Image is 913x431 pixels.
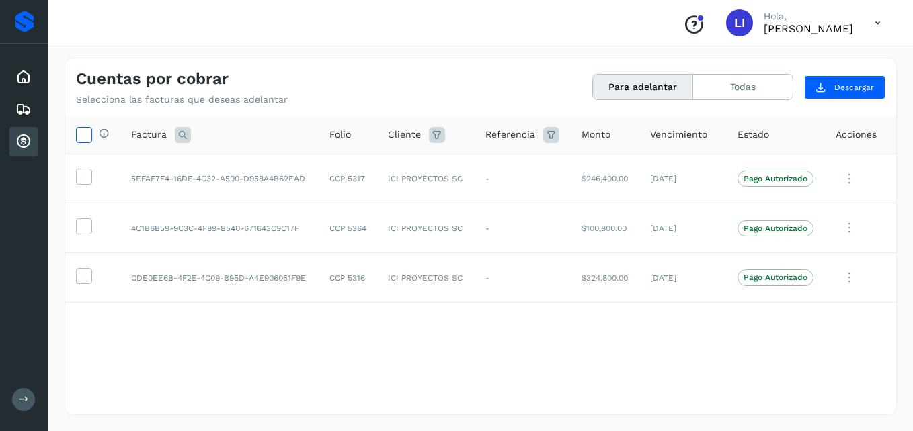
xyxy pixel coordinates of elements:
td: $100,800.00 [571,203,639,253]
td: [DATE] [639,154,727,203]
p: Pago Autorizado [744,224,807,233]
span: Folio [329,128,351,142]
span: Referencia [485,128,535,142]
td: CDE0EE6B-4F2E-4C09-B95D-A4E906051F9E [120,253,319,303]
span: Descargar [834,81,874,93]
td: - [475,154,571,203]
span: Vencimiento [650,128,707,142]
div: Inicio [9,62,38,92]
td: ICI PROYECTOS SC [377,253,474,303]
span: Acciones [836,128,877,142]
td: 4C1B6B59-9C3C-4F89-B540-671643C9C17F [120,203,319,253]
p: Pago Autorizado [744,273,807,282]
td: [DATE] [639,253,727,303]
p: Selecciona las facturas que deseas adelantar [76,94,288,105]
td: - [475,253,571,303]
td: ICI PROYECTOS SC [377,154,474,203]
button: Para adelantar [593,75,693,99]
button: Descargar [804,75,885,99]
p: Pago Autorizado [744,174,807,183]
td: CCP 5317 [319,154,378,203]
p: Lilian Ibarra Garcia [764,22,853,35]
td: CCP 5316 [319,253,378,303]
p: Hola, [764,11,853,22]
td: ICI PROYECTOS SC [377,203,474,253]
span: Cliente [388,128,421,142]
button: Todas [693,75,793,99]
span: Estado [738,128,769,142]
div: Cuentas por cobrar [9,127,38,156]
h4: Cuentas por cobrar [76,69,229,89]
td: $246,400.00 [571,154,639,203]
td: $324,800.00 [571,253,639,303]
td: CCP 5364 [319,203,378,253]
td: [DATE] [639,203,727,253]
span: Monto [582,128,610,142]
div: Embarques [9,95,38,124]
span: Factura [131,128,167,142]
td: - [475,203,571,253]
td: 5EFAF7F4-16DE-4C32-A500-D958A4B62EAD [120,154,319,203]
